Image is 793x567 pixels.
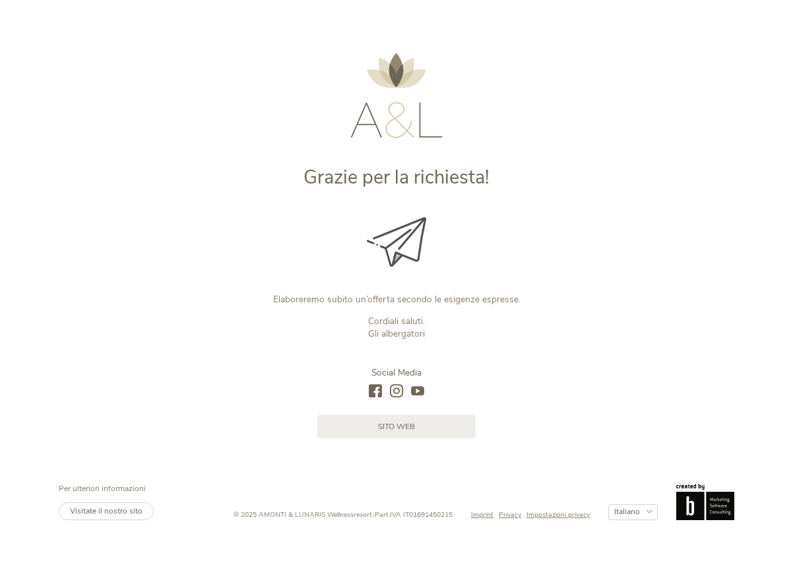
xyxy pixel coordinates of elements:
[350,53,443,138] img: AMONTI & LUNARIS Wellnessresort
[371,366,422,379] span: Social Media
[499,510,526,520] a: Privacy
[234,510,372,519] span: © 2025 AMONTI & LUNARIS Wellnessresort
[176,293,617,306] p: Elaboreremo subito un’offerta secondo le esigenze espresse.
[526,510,590,520] a: Impostazioni privacy
[411,384,424,399] a: youtube
[303,164,490,190] span: Grazie per la richiesta!
[375,510,453,519] span: Part.IVA IT01691450215
[70,506,143,516] span: Visitate il nostro sito
[526,510,590,519] span: Impostazioni privacy
[367,217,426,267] img: Grazie per la richiesta!
[317,415,476,438] a: sito web
[59,483,146,494] span: Per ulteriori informazioni
[176,315,617,340] p: Cordiali saluti. Gli albergatori
[369,384,382,399] a: facebook
[471,510,493,519] span: Imprint
[59,502,154,520] a: Visitate il nostro sito
[471,510,499,520] a: Imprint
[378,421,415,432] span: sito web
[372,510,375,519] span: -
[390,384,403,399] a: instagram
[676,484,734,520] img: Brandnamic GmbH | Leading Hospitality Solutions
[499,510,521,519] span: Privacy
